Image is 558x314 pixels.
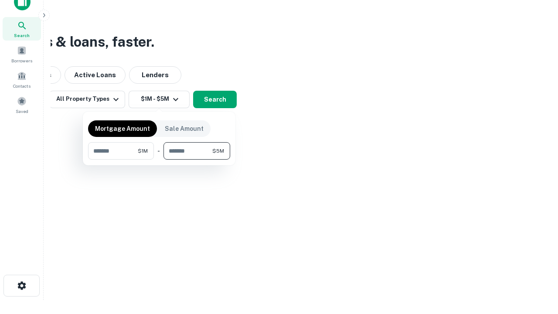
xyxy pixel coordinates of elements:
[157,142,160,160] div: -
[165,124,204,133] p: Sale Amount
[138,147,148,155] span: $1M
[212,147,224,155] span: $5M
[514,244,558,286] iframe: Chat Widget
[95,124,150,133] p: Mortgage Amount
